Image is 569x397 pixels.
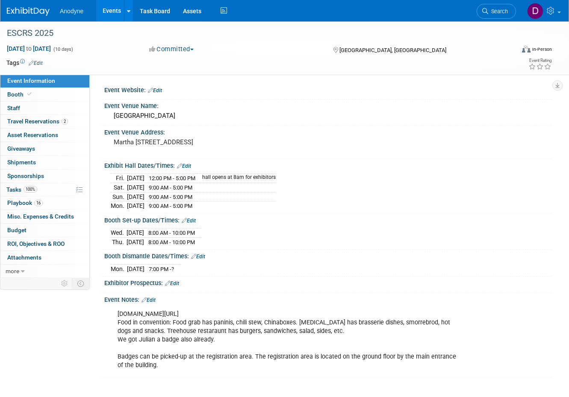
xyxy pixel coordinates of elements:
div: ESCRS 2025 [4,26,505,41]
span: Shipments [7,159,36,166]
td: Mon. [111,264,127,273]
td: [DATE] [127,192,144,201]
td: [DATE] [127,264,144,273]
div: [GEOGRAPHIC_DATA] [111,109,545,123]
a: Travel Reservations2 [0,115,89,128]
div: [DOMAIN_NAME][URL] Food in convention: Food grab has paninis, chili stew, Chinaboxes. [MEDICAL_DA... [112,306,464,374]
a: Edit [191,254,205,260]
span: 16 [34,200,43,206]
span: Budget [7,227,27,234]
div: In-Person [532,46,552,53]
div: Event Rating [528,58,551,63]
span: 9:00 AM - 5:00 PM [149,184,192,191]
button: Committed [146,45,197,54]
a: Edit [177,163,191,169]
td: [DATE] [127,174,144,183]
a: Event Information [0,74,89,88]
td: [DATE] [127,183,144,193]
span: ? [171,266,174,272]
span: 12:00 PM - 5:00 PM [149,175,195,181]
a: ROI, Objectives & ROO [0,237,89,251]
span: Travel Reservations [7,118,68,125]
div: Event Notes: [104,293,552,304]
td: Fri. [111,174,127,183]
a: Asset Reservations [0,128,89,142]
a: Attachments [0,251,89,264]
a: Shipments [0,156,89,169]
a: Budget [0,224,89,237]
a: more [0,265,89,278]
span: Event Information [7,77,55,84]
a: Staff [0,102,89,115]
td: [DATE] [127,237,144,246]
span: 7:00 PM - [149,266,174,272]
span: Sponsorships [7,172,44,179]
a: Edit [182,218,196,224]
span: 9:00 AM - 5:00 PM [149,194,192,200]
td: Sun. [111,192,127,201]
a: Edit [142,297,156,303]
span: Attachments [7,254,41,261]
span: 2 [62,118,68,125]
span: 100% [24,186,37,193]
span: 9:00 AM - 5:00 PM [149,203,192,209]
i: Booth reservation complete [27,92,32,96]
div: Event Website: [104,84,552,95]
span: Staff [7,105,20,111]
span: Asset Reservations [7,131,58,138]
div: Exhibitor Prospectus: [104,277,552,288]
div: Exhibit Hall Dates/Times: [104,159,552,170]
td: Tags [6,58,43,67]
td: Wed. [111,228,127,238]
td: Mon. [111,201,127,210]
td: Thu. [111,237,127,246]
a: Edit [29,60,43,66]
a: Tasks100% [0,183,89,196]
div: Event Format [472,44,552,57]
td: [DATE] [127,201,144,210]
td: hall opens at 8am for exhibitors [197,174,276,183]
a: Misc. Expenses & Credits [0,210,89,223]
a: Edit [148,88,162,93]
div: Booth Dismantle Dates/Times: [104,250,552,261]
span: Misc. Expenses & Credits [7,213,74,220]
img: ExhibitDay [7,7,50,16]
span: to [25,45,33,52]
a: Sponsorships [0,169,89,183]
span: Search [488,8,508,15]
td: Personalize Event Tab Strip [57,278,72,289]
a: Booth [0,88,89,101]
a: Edit [165,280,179,286]
span: [GEOGRAPHIC_DATA], [GEOGRAPHIC_DATA] [339,47,446,53]
span: Booth [7,91,33,98]
span: Tasks [6,186,37,193]
td: Sat. [111,183,127,193]
span: Playbook [7,199,43,206]
a: Search [477,4,516,19]
pre: Martha [STREET_ADDRESS] [114,138,281,146]
td: Toggle Event Tabs [72,278,90,289]
span: 8:00 AM - 10:00 PM [148,230,195,236]
span: [DATE] [DATE] [6,45,51,53]
td: [DATE] [127,228,144,238]
div: Event Venue Name: [104,99,552,110]
div: Event Venue Address: [104,126,552,137]
div: Booth Set-up Dates/Times: [104,214,552,225]
span: ROI, Objectives & ROO [7,240,65,247]
span: more [6,268,19,274]
span: Anodyne [60,8,83,15]
span: Giveaways [7,145,35,152]
img: Dawn Jozwiak [527,3,543,19]
span: (10 days) [53,47,73,52]
a: Giveaways [0,142,89,155]
span: 8:00 AM - 10:00 PM [148,239,195,245]
img: Format-Inperson.png [522,46,531,53]
a: Playbook16 [0,196,89,210]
